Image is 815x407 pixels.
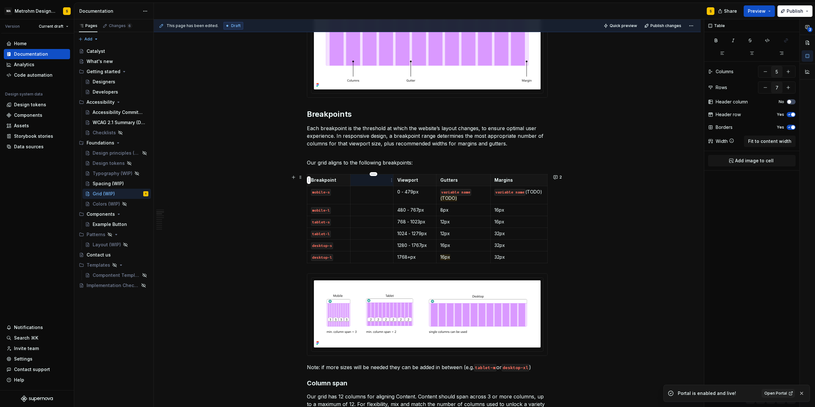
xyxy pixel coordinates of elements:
[494,242,543,249] p: 32px
[4,70,70,80] a: Code automation
[76,260,151,270] div: Templates
[610,23,637,28] span: Quick preview
[87,68,120,75] div: Getting started
[231,23,241,28] span: Draft
[14,144,44,150] div: Data sources
[494,219,543,225] p: 16px
[710,9,712,14] div: S
[307,363,548,371] p: Note: if more sizes will be needed they can be added in between (e.g. or )
[82,87,151,97] a: Developers
[787,8,803,14] span: Publish
[4,142,70,152] a: Data sources
[82,199,151,209] a: Colors (WIP)
[777,5,812,17] button: Publish
[440,219,486,225] p: 12px
[14,324,43,331] div: Notifications
[93,150,140,156] div: Design principles (WIP)
[4,110,70,120] a: Components
[440,254,450,260] span: 16px
[764,391,787,396] span: Open Portal
[735,158,774,164] span: Add image to cell
[84,37,92,42] span: Add
[440,242,486,249] p: 16px
[494,189,543,195] p: (TODO)
[4,60,70,70] a: Analytics
[4,121,70,131] a: Assets
[14,112,42,118] div: Components
[4,100,70,110] a: Design tokens
[1,4,73,18] button: MAMetrohm Design SystemS
[708,155,796,166] button: Add image to cell
[93,221,127,228] div: Example Button
[748,8,766,14] span: Preview
[14,377,24,383] div: Help
[744,5,775,17] button: Preview
[82,270,151,280] a: Compontent Template
[14,133,53,139] div: Storybook stories
[716,84,727,91] div: Rows
[87,282,139,289] div: Implementation Checklist
[79,23,97,28] div: Pages
[93,201,120,207] div: Colors (WIP)
[762,389,795,398] a: Open Portal
[440,230,486,237] p: 12px
[494,207,543,213] p: 16px
[311,231,331,237] code: tablet-l
[494,230,543,237] p: 32px
[93,119,145,126] div: WCAG 2.1 Summary (Draft)
[145,191,147,197] div: S
[715,5,741,17] button: Share
[748,138,791,144] span: Fit to content width
[397,230,432,237] p: 1024 - 1279px
[311,207,331,214] code: mobile-l
[4,333,70,343] button: Search ⌘K
[440,189,471,196] code: variable name
[716,138,728,144] div: Width
[76,250,151,260] a: Contact us
[642,21,684,30] button: Publish changes
[109,23,132,28] div: Changes
[559,175,562,180] span: 2
[14,102,46,108] div: Design tokens
[14,51,48,57] div: Documentation
[311,177,346,183] p: Breakpoint
[87,262,110,268] div: Templates
[87,48,105,54] div: Catalyst
[14,345,39,352] div: Invite team
[650,23,681,28] span: Publish changes
[311,242,333,249] code: desktop-s
[76,280,151,291] a: Implementation Checklist
[311,189,331,196] code: mobile-s
[82,168,151,179] a: Typography (WIP)
[716,99,748,105] div: Header column
[440,195,457,201] span: (TODO)
[551,173,565,182] button: 2
[494,177,543,183] p: Margins
[807,27,812,32] span: 2
[76,35,100,44] button: Add
[87,140,114,146] div: Foundations
[93,109,145,116] div: Accessibility Commitment (Draft)
[93,180,124,187] div: Spacing (WIP)
[39,24,63,29] span: Current draft
[4,39,70,49] a: Home
[76,46,151,291] div: Page tree
[311,219,331,226] code: tablet-s
[15,8,55,14] div: Metrohm Design System
[311,254,333,261] code: desktop-l
[494,189,525,196] code: variable name
[474,364,496,371] code: tablet-m
[93,191,115,197] div: Grid (WIP)
[93,160,125,166] div: Design tokens
[167,23,218,28] span: This page has been edited.
[678,390,758,396] div: Portal is enabled and live!
[127,23,132,28] span: 6
[602,21,640,30] button: Quick preview
[76,97,151,107] div: Accessibility
[21,396,53,402] svg: Supernova Logo
[36,22,71,31] button: Current draft
[82,158,151,168] a: Design tokens
[14,72,53,78] div: Code automation
[87,231,105,238] div: Patterns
